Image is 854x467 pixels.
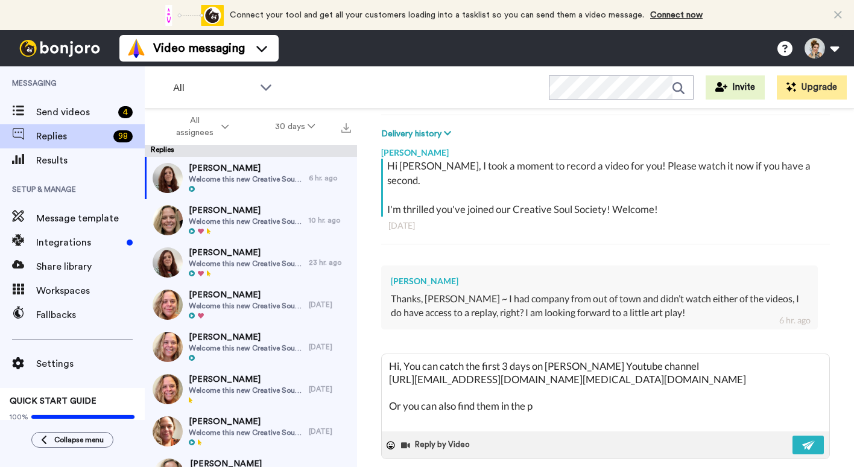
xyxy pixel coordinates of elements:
div: [PERSON_NAME] [381,141,830,159]
button: Reply by Video [400,436,473,454]
span: Welcome this new Creative Soul Society Member! [189,428,303,437]
button: Upgrade [777,75,847,100]
a: [PERSON_NAME]Welcome this new Creative Soul Society Member![DATE] [145,284,357,326]
a: [PERSON_NAME]Welcome this new Creative Soul Society Member!10 hr. ago [145,199,357,241]
div: 4 [118,106,133,118]
a: [PERSON_NAME]Welcome this new Creative Soul Society Member!23 hr. ago [145,241,357,284]
div: Replies [145,145,357,157]
span: All assignees [170,115,219,139]
button: All assignees [147,110,252,144]
span: Results [36,153,145,168]
span: Welcome this new Creative Soul Society Member! [189,217,303,226]
img: send-white.svg [802,440,815,450]
img: f07829d8-33aa-413e-a7f5-c6088c87f6a2-thumb.jpg [153,163,183,193]
span: Share library [36,259,145,274]
img: bj-logo-header-white.svg [14,40,105,57]
div: [DATE] [309,300,351,310]
span: [PERSON_NAME] [189,416,303,428]
span: Welcome this new Creative Soul Society Member! [189,301,303,311]
span: Send videos [36,105,113,119]
span: [PERSON_NAME] [189,289,303,301]
img: 9ddb905b-89ba-4cd8-94ef-3a352831c426-thumb.jpg [153,290,183,320]
img: vm-color.svg [127,39,146,58]
a: [PERSON_NAME]Welcome this new Creative Soul Society Member!6 hr. ago [145,157,357,199]
img: 5dd31d94-601d-4648-82cc-b1d7695a50bf-thumb.jpg [153,374,183,404]
div: [DATE] [309,384,351,394]
div: 98 [113,130,133,142]
span: Collapse menu [54,435,104,445]
textarea: Hi, You can catch the first 3 days on [PERSON_NAME] Youtube channel [URL][EMAIL_ADDRESS][DOMAIN_N... [382,354,829,431]
span: Welcome this new Creative Soul Society Member! [189,174,303,184]
div: [DATE] [388,220,823,232]
button: Collapse menu [31,432,113,448]
span: Welcome this new Creative Soul Society Member! [189,259,303,268]
span: Fallbacks [36,308,145,322]
span: QUICK START GUIDE [10,397,96,405]
div: animation [157,5,224,26]
span: Workspaces [36,284,145,298]
img: export.svg [341,123,351,133]
span: All [173,81,254,95]
span: Replies [36,129,109,144]
div: Thanks, [PERSON_NAME] ~ I had company from out of town and didn’t watch either of the videos, I d... [391,292,808,320]
span: [PERSON_NAME] [189,162,303,174]
span: [PERSON_NAME] [189,373,303,386]
div: [DATE] [309,342,351,352]
span: Message template [36,211,145,226]
img: 8d6035f8-91a8-47a2-9417-a831df4b1e7f-thumb.jpg [153,247,183,278]
span: Welcome this new Creative Soul Society Member! [189,386,303,395]
div: Hi [PERSON_NAME], I took a moment to record a video for you! Please watch it now if you have a se... [387,159,827,217]
span: [PERSON_NAME] [189,205,303,217]
button: Export all results that match these filters now. [338,118,355,136]
div: 10 hr. ago [309,215,351,225]
button: Delivery history [381,127,455,141]
img: 0492cbac-d817-494a-a859-ec10110861cd-thumb.jpg [153,332,183,362]
a: [PERSON_NAME]Welcome this new Creative Soul Society Member![DATE] [145,326,357,368]
span: Settings [36,357,145,371]
span: Video messaging [153,40,245,57]
span: [PERSON_NAME] [189,247,303,259]
div: [PERSON_NAME] [391,275,808,287]
span: 100% [10,412,28,422]
span: Connect your tool and get all your customers loading into a tasklist so you can send them a video... [230,11,644,19]
div: 6 hr. ago [309,173,351,183]
img: f870c60d-c694-47f7-b087-4be0bd1df8dc-thumb.jpg [153,416,183,446]
button: Invite [706,75,765,100]
img: eef92e69-33a5-49d0-92f7-fe67301e42a0-thumb.jpg [153,205,183,235]
span: Integrations [36,235,122,250]
a: [PERSON_NAME]Welcome this new Creative Soul Society Member![DATE] [145,410,357,453]
div: [DATE] [309,427,351,436]
span: Welcome this new Creative Soul Society Member! [189,343,303,353]
a: Connect now [650,11,703,19]
button: 30 days [252,116,338,138]
span: [PERSON_NAME] [189,331,303,343]
div: 23 hr. ago [309,258,351,267]
a: [PERSON_NAME]Welcome this new Creative Soul Society Member![DATE] [145,368,357,410]
div: 6 hr. ago [779,314,811,326]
